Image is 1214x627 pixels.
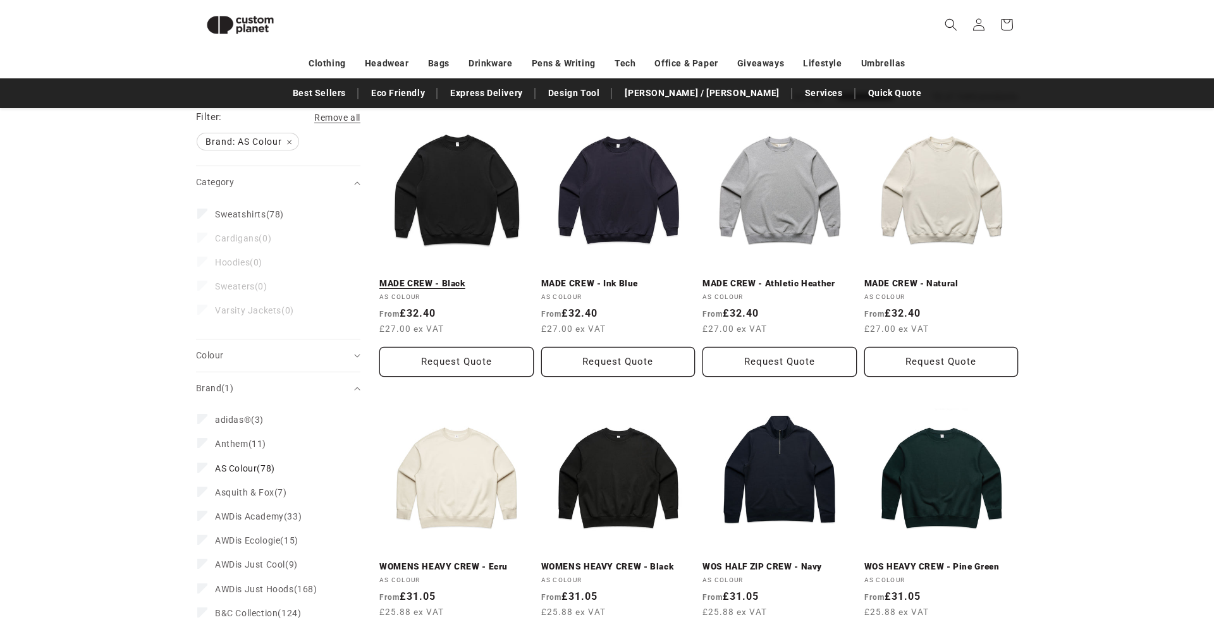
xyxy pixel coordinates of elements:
a: Eco Friendly [365,82,431,104]
a: Headwear [365,52,409,75]
span: Colour [196,350,223,360]
a: Design Tool [542,82,606,104]
span: Sweatshirts [215,209,266,219]
span: (168) [215,583,317,595]
span: (11) [215,438,266,449]
a: Brand: AS Colour [196,133,300,150]
a: Pens & Writing [532,52,596,75]
a: [PERSON_NAME] / [PERSON_NAME] [618,82,785,104]
summary: Brand (1 selected) [196,372,360,405]
a: Umbrellas [861,52,905,75]
a: WOMENS HEAVY CREW - Ecru [379,561,534,573]
a: WOS HALF ZIP CREW - Navy [702,561,857,573]
span: AWDis Just Hoods [215,584,294,594]
: Request Quote [702,347,857,377]
a: Office & Paper [654,52,718,75]
: Request Quote [864,347,1019,377]
span: Remove all [314,113,360,123]
span: AWDis Just Cool [215,559,285,569]
a: Tech [615,52,635,75]
h2: Filter: [196,110,222,125]
span: (3) [215,414,264,425]
a: MADE CREW - Ink Blue [541,278,696,289]
a: Drinkware [469,52,512,75]
span: AWDis Academy [215,511,284,521]
a: WOS HEAVY CREW - Pine Green [864,561,1019,573]
a: Bags [428,52,450,75]
span: (1) [221,383,233,393]
a: WOMENS HEAVY CREW - Black [541,561,696,573]
span: Brand [196,383,233,393]
iframe: Chat Widget [997,490,1214,627]
span: Anthem [215,439,248,449]
span: (78) [215,209,284,220]
span: Asquith & Fox [215,487,274,497]
a: Lifestyle [803,52,842,75]
span: adidas® [215,415,251,425]
span: (15) [215,535,298,546]
span: (33) [215,511,302,522]
span: Category [196,177,234,187]
a: Giveaways [737,52,784,75]
a: Remove all [314,110,360,126]
a: MADE CREW - Black [379,278,534,289]
span: (9) [215,559,298,570]
span: AS Colour [215,463,257,473]
a: Services [799,82,849,104]
: Request Quote [541,347,696,377]
summary: Search [937,11,965,39]
summary: Colour (0 selected) [196,339,360,372]
span: AWDis Ecologie [215,535,280,545]
a: Quick Quote [862,82,928,104]
a: MADE CREW - Athletic Heather [702,278,857,289]
a: Clothing [309,52,346,75]
a: MADE CREW - Natural [864,278,1019,289]
summary: Category (0 selected) [196,166,360,198]
a: Best Sellers [286,82,352,104]
a: Express Delivery [444,82,529,104]
: Request Quote [379,347,534,377]
span: (124) [215,607,301,619]
img: Custom Planet [196,5,285,45]
span: (78) [215,463,275,474]
span: Brand: AS Colour [197,133,298,150]
span: B&C Collection [215,608,278,618]
span: (7) [215,487,287,498]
